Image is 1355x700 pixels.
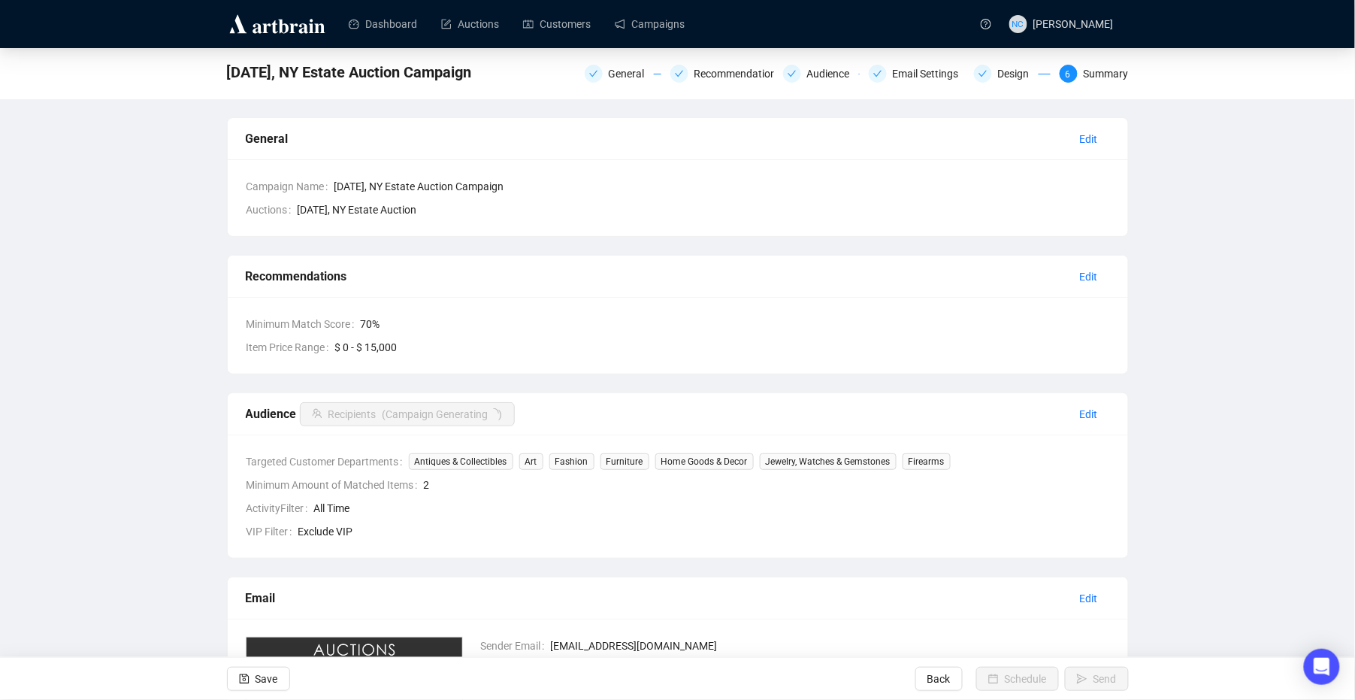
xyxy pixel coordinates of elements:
[247,339,335,356] span: Item Price Range
[247,178,334,195] span: Campaign Name
[1060,65,1129,83] div: 6Summary
[585,65,661,83] div: General
[1304,649,1340,685] div: Open Intercom Messenger
[247,477,424,493] span: Minimum Amount of Matched Items
[227,60,472,84] span: October 9th 2025, NY Estate Auction Campaign
[873,69,882,78] span: check
[298,523,1110,540] span: Exclude VIP
[256,658,278,700] span: Save
[246,407,515,421] span: Audience
[519,453,543,470] span: Art
[1065,667,1129,691] button: Send
[981,19,991,29] span: question-circle
[335,339,1110,356] span: $ 0 - $ 15,000
[314,500,1110,517] span: All Time
[869,65,965,83] div: Email Settings
[1080,590,1098,607] span: Edit
[239,674,250,684] span: save
[1080,406,1098,423] span: Edit
[1068,586,1110,611] button: Edit
[1012,17,1024,31] span: NC
[334,178,1110,195] span: [DATE], NY Estate Auction Campaign
[246,589,1068,608] div: Email
[409,453,513,470] span: Antiques & Collectibles
[976,667,1059,691] button: Schedule
[589,69,598,78] span: check
[788,69,797,78] span: check
[424,477,1110,493] span: 2
[247,453,409,470] span: Targeted Customer Departments
[298,202,417,218] span: [DATE], NY Estate Auction
[974,65,1051,83] div: Design
[600,453,649,470] span: Furniture
[349,5,417,44] a: Dashboard
[1068,402,1110,426] button: Edit
[1033,18,1114,30] span: [PERSON_NAME]
[480,638,550,654] span: Sender Email
[978,69,988,78] span: check
[694,65,791,83] div: Recommendations
[783,65,860,83] div: Audience
[760,453,897,470] span: Jewelry, Watches & Gemstones
[807,65,859,83] div: Audience
[523,5,591,44] a: Customers
[655,453,754,470] span: Home Goods & Decor
[246,129,1068,148] div: General
[1066,69,1071,80] span: 6
[246,267,1068,286] div: Recommendations
[927,658,951,700] span: Back
[998,65,1039,83] div: Design
[915,667,963,691] button: Back
[615,5,685,44] a: Campaigns
[300,402,515,426] button: Recipients(Campaign Generatingloading)
[609,65,654,83] div: General
[903,453,951,470] span: Firearms
[441,5,499,44] a: Auctions
[227,667,290,691] button: Save
[1080,131,1098,147] span: Edit
[1080,268,1098,285] span: Edit
[247,202,298,218] span: Auctions
[675,69,684,78] span: check
[550,638,1110,654] span: [EMAIL_ADDRESS][DOMAIN_NAME]
[893,65,968,83] div: Email Settings
[670,65,774,83] div: Recommendations
[1068,265,1110,289] button: Edit
[247,316,361,332] span: Minimum Match Score
[247,500,314,517] span: ActivityFilter
[1084,65,1129,83] div: Summary
[1068,127,1110,151] button: Edit
[549,453,594,470] span: Fashion
[247,523,298,540] span: VIP Filter
[227,12,328,36] img: logo
[361,316,1110,332] span: 70 %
